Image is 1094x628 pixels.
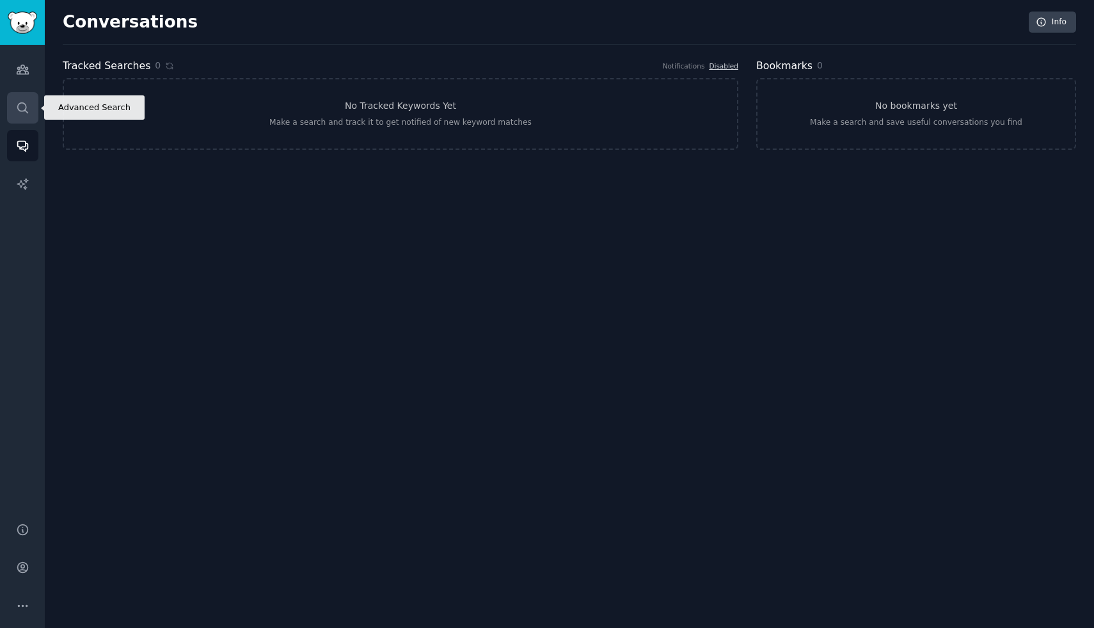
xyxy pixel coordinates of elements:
[817,60,823,70] span: 0
[63,12,198,33] h2: Conversations
[663,61,705,70] div: Notifications
[709,62,738,70] a: Disabled
[1029,12,1076,33] a: Info
[63,78,738,150] a: No Tracked Keywords YetMake a search and track it to get notified of new keyword matches
[155,59,161,72] span: 0
[269,117,532,129] div: Make a search and track it to get notified of new keyword matches
[345,99,456,113] h3: No Tracked Keywords Yet
[8,12,37,34] img: GummySearch logo
[810,117,1022,129] div: Make a search and save useful conversations you find
[756,78,1076,150] a: No bookmarks yetMake a search and save useful conversations you find
[63,58,150,74] h2: Tracked Searches
[756,58,813,74] h2: Bookmarks
[875,99,957,113] h3: No bookmarks yet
